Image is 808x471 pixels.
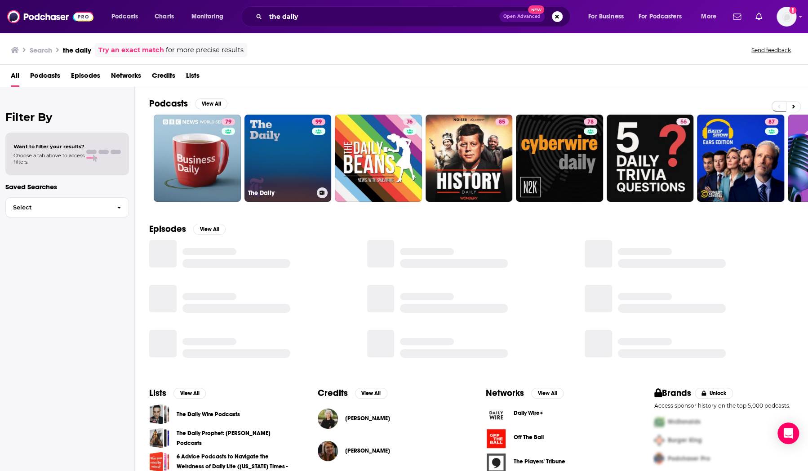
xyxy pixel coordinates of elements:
img: Third Pro Logo [651,449,668,468]
a: Gretchen Daily [345,415,390,422]
a: 85 [426,115,513,202]
a: Show notifications dropdown [729,9,745,24]
h2: Credits [318,387,348,399]
a: NetworksView All [486,387,564,399]
span: The Daily Wire Podcasts [149,404,169,424]
span: Charts [155,10,174,23]
h2: Networks [486,387,524,399]
button: View All [531,388,564,399]
a: 79 [222,118,235,125]
img: Daily Wire+ logo [486,404,506,425]
span: Networks [111,68,141,87]
span: 56 [680,118,686,127]
span: 76 [407,118,413,127]
span: Monitoring [191,10,223,23]
span: Off The Ball [514,434,544,441]
a: Lists [186,68,200,87]
span: For Business [588,10,624,23]
button: View All [173,388,206,399]
a: Episodes [71,68,100,87]
h3: the daily [63,46,91,54]
a: 78 [516,115,603,202]
img: Gretchen Daily [318,409,338,429]
a: Off The Ball logoOff The Ball [486,428,626,449]
span: Choose a tab above to access filters. [13,152,84,165]
a: 56 [607,115,694,202]
a: 87 [765,118,778,125]
span: Daily Wire+ [514,409,543,417]
div: Open Intercom Messenger [777,422,799,444]
button: Unlock [695,388,733,399]
a: Charts [149,9,179,24]
a: 78 [584,118,597,125]
a: All [11,68,19,87]
span: [PERSON_NAME] [345,447,390,454]
img: Theo Balcomb [318,441,338,461]
h2: Lists [149,387,166,399]
span: Podchaser Pro [668,455,710,462]
input: Search podcasts, credits, & more... [266,9,499,24]
a: The Daily Prophet: Potter Podcasts [149,428,169,448]
span: Want to filter your results? [13,143,84,150]
span: 99 [315,118,322,127]
a: Try an exact match [98,45,164,55]
a: 56 [676,118,690,125]
button: View All [195,98,227,109]
button: Theo BalcombTheo Balcomb [318,436,457,465]
button: View All [355,388,387,399]
a: PodcastsView All [149,98,227,109]
span: for more precise results [166,45,244,55]
img: Podchaser - Follow, Share and Rate Podcasts [7,8,93,25]
a: Credits [152,68,175,87]
button: Send feedback [749,46,794,54]
button: View All [193,224,226,235]
span: New [528,5,544,14]
span: McDonalds [668,418,701,426]
button: open menu [185,9,235,24]
button: open menu [105,9,150,24]
button: Show profile menu [777,7,796,27]
a: 76 [403,118,416,125]
button: Gretchen DailyGretchen Daily [318,404,457,433]
a: Show notifications dropdown [752,9,766,24]
h2: Filter By [5,111,129,124]
p: Access sponsor history on the top 5,000 podcasts. [654,402,794,409]
button: Daily Wire+ logoDaily Wire+ [486,404,626,425]
a: Theo Balcomb [345,447,390,454]
img: Second Pro Logo [651,431,668,449]
a: Podcasts [30,68,60,87]
button: Open AdvancedNew [499,11,545,22]
button: open menu [633,9,695,24]
span: [PERSON_NAME] [345,415,390,422]
h3: The Daily [248,189,313,197]
a: 99 [312,118,325,125]
img: Off The Ball logo [486,428,506,449]
h2: Brands [654,387,692,399]
a: 76 [335,115,422,202]
span: 85 [499,118,505,127]
button: open menu [582,9,635,24]
a: 87 [697,115,784,202]
span: For Podcasters [639,10,682,23]
button: Select [5,197,129,218]
span: Burger King [668,436,702,444]
a: ListsView All [149,387,206,399]
span: The Players' Tribune [514,458,565,465]
a: CreditsView All [318,387,387,399]
span: 78 [587,118,594,127]
span: 79 [225,118,231,127]
h2: Podcasts [149,98,188,109]
span: Podcasts [111,10,138,23]
span: More [701,10,716,23]
a: The Daily Prophet: [PERSON_NAME] Podcasts [177,428,289,448]
img: First Pro Logo [651,413,668,431]
p: Saved Searches [5,182,129,191]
